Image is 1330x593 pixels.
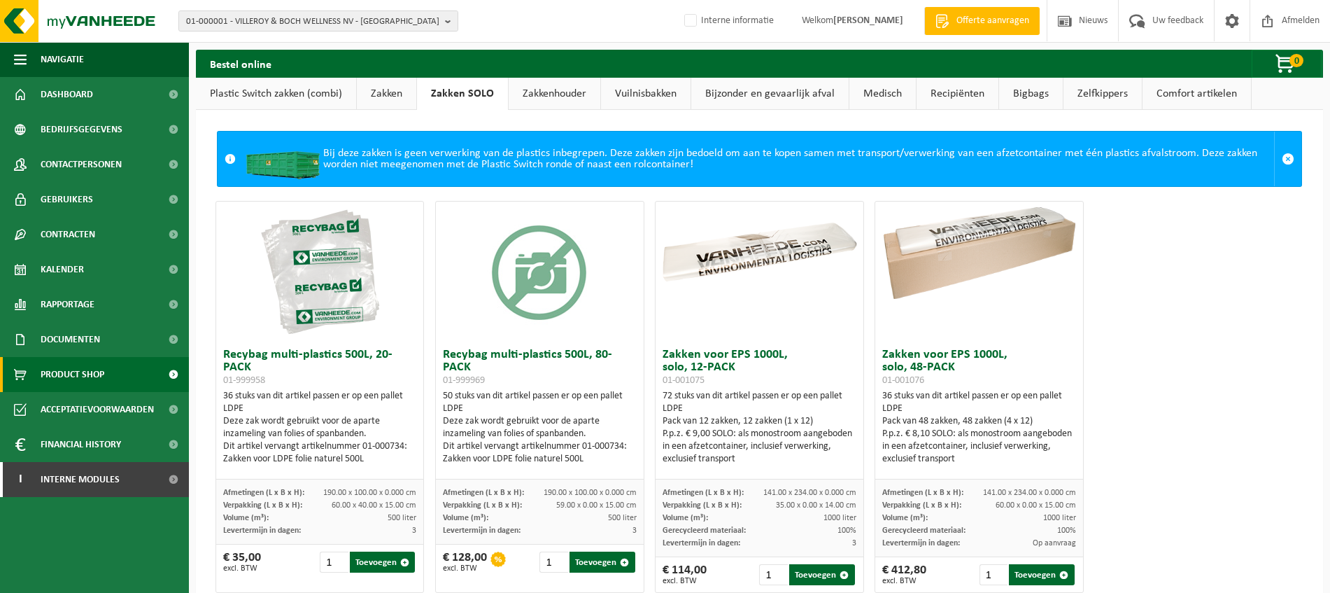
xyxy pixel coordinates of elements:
[41,217,95,252] span: Contracten
[852,539,856,547] span: 3
[443,514,488,522] span: Volume (m³):
[469,202,609,342] img: 01-999969
[332,501,416,510] span: 60.00 x 40.00 x 15.00 cm
[663,390,856,466] div: 72 stuks van dit artikel passen er op een pallet
[663,428,856,466] div: P.p.z. € 9,00 SOLO: als monostroom aangeboden in een afzetcontainer, inclusief verwerking, exclus...
[608,514,637,522] span: 500 liter
[983,489,1076,497] span: 141.00 x 234.00 x 0.000 cm
[223,403,416,415] div: LDPE
[776,501,856,510] span: 35.00 x 0.00 x 14.00 cm
[663,375,705,386] span: 01-001075
[186,11,439,32] span: 01-000001 - VILLEROY & BOCH WELLNESS NV - [GEOGRAPHIC_DATA]
[1252,50,1322,78] button: 0
[1033,539,1076,547] span: Op aanvraag
[882,375,924,386] span: 01-001076
[443,390,636,466] div: 50 stuks van dit artikel passen er op een pallet
[789,564,855,585] button: Toevoegen
[1057,526,1076,535] span: 100%
[41,182,93,217] span: Gebruikers
[41,322,100,357] span: Documenten
[663,403,856,415] div: LDPE
[41,147,122,182] span: Contactpersonen
[882,577,926,585] span: excl. BTW
[320,552,348,573] input: 1
[663,415,856,428] div: Pack van 12 zakken, 12 zakken (1 x 12)
[953,14,1033,28] span: Offerte aanvragen
[443,375,485,386] span: 01-999969
[223,440,416,466] div: Dit artikel vervangt artikelnummer 01-000734: Zakken voor LDPE folie naturel 500L
[882,564,926,585] div: € 412,80
[979,564,1008,585] input: 1
[196,50,285,77] h2: Bestel online
[223,564,261,573] span: excl. BTW
[882,489,963,497] span: Afmetingen (L x B x H):
[917,78,998,110] a: Recipiënten
[663,514,708,522] span: Volume (m³):
[759,564,788,585] input: 1
[570,552,635,573] button: Toevoegen
[417,78,508,110] a: Zakken SOLO
[41,357,104,392] span: Product Shop
[223,552,261,573] div: € 35,00
[1289,54,1303,67] span: 0
[1043,514,1076,522] span: 1000 liter
[837,526,856,535] span: 100%
[882,403,1075,415] div: LDPE
[1142,78,1251,110] a: Comfort artikelen
[412,526,416,535] span: 3
[663,526,746,535] span: Gerecycleerd materiaal:
[999,78,1063,110] a: Bigbags
[41,462,120,497] span: Interne modules
[663,577,707,585] span: excl. BTW
[223,375,265,386] span: 01-999958
[924,7,1040,35] a: Offerte aanvragen
[833,15,903,26] strong: [PERSON_NAME]
[41,287,94,322] span: Rapportage
[223,415,416,440] div: Deze zak wordt gebruikt voor de aparte inzameling van folies of spanbanden.
[663,489,744,497] span: Afmetingen (L x B x H):
[178,11,458,32] button: 01-000001 - VILLEROY & BOCH WELLNESS NV - [GEOGRAPHIC_DATA]
[388,514,416,522] span: 500 liter
[41,252,84,287] span: Kalender
[14,462,27,497] span: I
[996,501,1076,510] span: 60.00 x 0.00 x 15.00 cm
[1009,564,1075,585] button: Toevoegen
[882,501,961,510] span: Verpakking (L x B x H):
[223,501,302,510] span: Verpakking (L x B x H):
[443,564,487,573] span: excl. BTW
[223,526,301,535] span: Levertermijn in dagen:
[443,501,522,510] span: Verpakking (L x B x H):
[443,440,636,466] div: Dit artikel vervangt artikelnummer 01-000734: Zakken voor LDPE folie naturel 500L
[443,403,636,415] div: LDPE
[323,489,416,497] span: 190.00 x 100.00 x 0.000 cm
[849,78,916,110] a: Medisch
[1063,78,1142,110] a: Zelfkippers
[882,390,1075,466] div: 36 stuks van dit artikel passen er op een pallet
[443,552,487,573] div: € 128,00
[882,514,928,522] span: Volume (m³):
[544,489,637,497] span: 190.00 x 100.00 x 0.000 cm
[223,489,304,497] span: Afmetingen (L x B x H):
[357,78,416,110] a: Zakken
[243,139,323,179] img: HK-XC-20-GN-00.png
[823,514,856,522] span: 1000 liter
[663,501,742,510] span: Verpakking (L x B x H):
[663,539,740,547] span: Levertermijn in dagen:
[41,112,122,147] span: Bedrijfsgegevens
[601,78,691,110] a: Vuilnisbakken
[443,349,636,386] h3: Recybag multi-plastics 500L, 80-PACK
[882,428,1075,466] div: P.p.z. € 8,10 SOLO: als monostroom aangeboden in een afzetcontainer, inclusief verwerking, exclus...
[509,78,600,110] a: Zakkenhouder
[663,349,856,386] h3: Zakken voor EPS 1000L, solo, 12-PACK
[243,132,1274,186] div: Bij deze zakken is geen verwerking van de plastics inbegrepen. Deze zakken zijn bedoeld om aan te...
[250,202,390,342] img: 01-999958
[443,526,521,535] span: Levertermijn in dagen:
[763,489,856,497] span: 141.00 x 234.00 x 0.000 cm
[41,392,154,427] span: Acceptatievoorwaarden
[41,42,84,77] span: Navigatie
[663,564,707,585] div: € 114,00
[350,552,416,573] button: Toevoegen
[223,349,416,386] h3: Recybag multi-plastics 500L, 20-PACK
[443,415,636,440] div: Deze zak wordt gebruikt voor de aparte inzameling van folies of spanbanden.
[1274,132,1301,186] a: Sluit melding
